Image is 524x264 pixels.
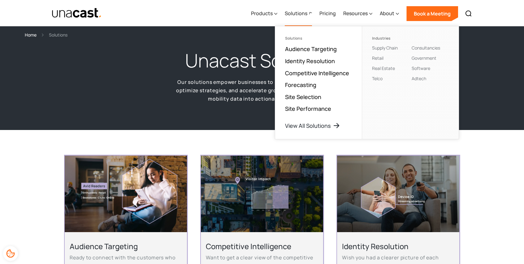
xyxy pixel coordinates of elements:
[285,45,337,53] a: Audience Targeting
[285,57,335,65] a: Identity Resolution
[52,8,102,19] a: home
[206,241,318,251] h2: Competitive Intelligence
[285,36,352,41] div: Solutions
[49,31,67,38] div: Solutions
[343,10,368,17] div: Resources
[380,1,399,26] div: About
[185,48,339,73] h1: Unacast Solutions
[285,81,316,89] a: Forecasting
[380,10,394,17] div: About
[52,8,102,19] img: Unacast text logo
[275,26,459,139] nav: Solutions
[285,93,321,101] a: Site Selection
[412,65,430,71] a: Software
[412,55,436,61] a: Government
[251,10,273,17] div: Products
[372,45,398,51] a: Supply Chain
[372,36,409,41] div: Industries
[285,105,331,112] a: Site Performance
[465,10,472,17] img: Search icon
[319,1,336,26] a: Pricing
[412,45,440,51] a: Consultancies
[251,1,277,26] div: Products
[342,241,454,251] h2: Identity Resolution
[285,10,307,17] div: Solutions
[70,241,182,251] h2: Audience Targeting
[285,1,312,26] div: Solutions
[285,69,349,77] a: Competitive Intelligence
[372,76,383,81] a: Telco
[372,55,383,61] a: Retail
[25,31,37,38] a: Home
[285,122,340,129] a: View All Solutions
[406,6,458,21] a: Book a Meeting
[166,78,358,103] p: Our solutions empower businesses to make data-driven decisions, optimize strategies, and accelera...
[343,1,372,26] div: Resources
[3,246,18,261] div: Cookie Preferences
[412,76,426,81] a: Adtech
[372,65,395,71] a: Real Estate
